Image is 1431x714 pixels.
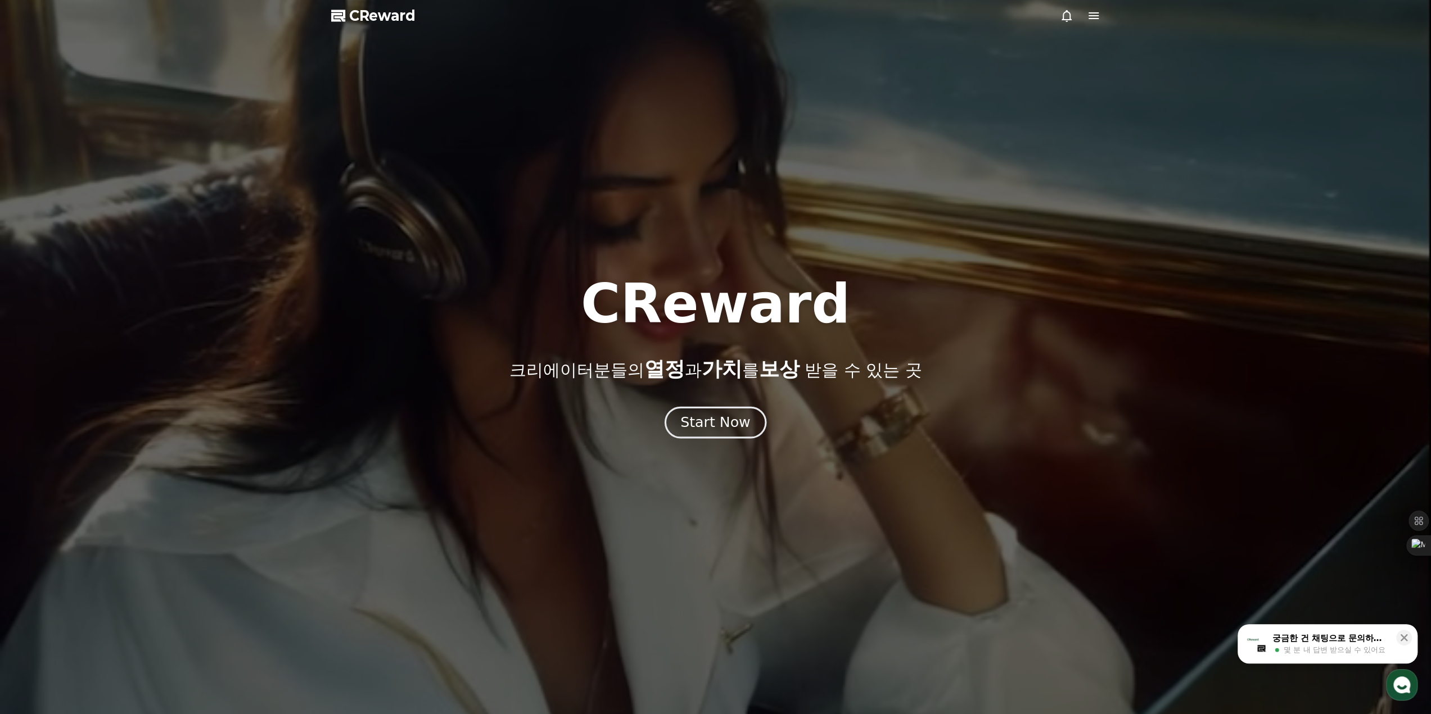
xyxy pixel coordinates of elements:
span: 보상 [759,357,799,380]
button: Start Now [665,406,766,438]
a: 설정 [145,356,216,384]
span: 홈 [35,373,42,382]
p: 크리에이터분들의 과 를 받을 수 있는 곳 [509,358,922,380]
a: CReward [331,7,416,25]
a: Start Now [667,419,764,429]
span: 설정 [174,373,187,382]
a: 홈 [3,356,74,384]
span: 열정 [644,357,684,380]
a: 대화 [74,356,145,384]
span: CReward [349,7,416,25]
div: Start Now [680,413,750,432]
span: 가치 [701,357,742,380]
h1: CReward [581,277,850,331]
span: 대화 [103,374,116,383]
